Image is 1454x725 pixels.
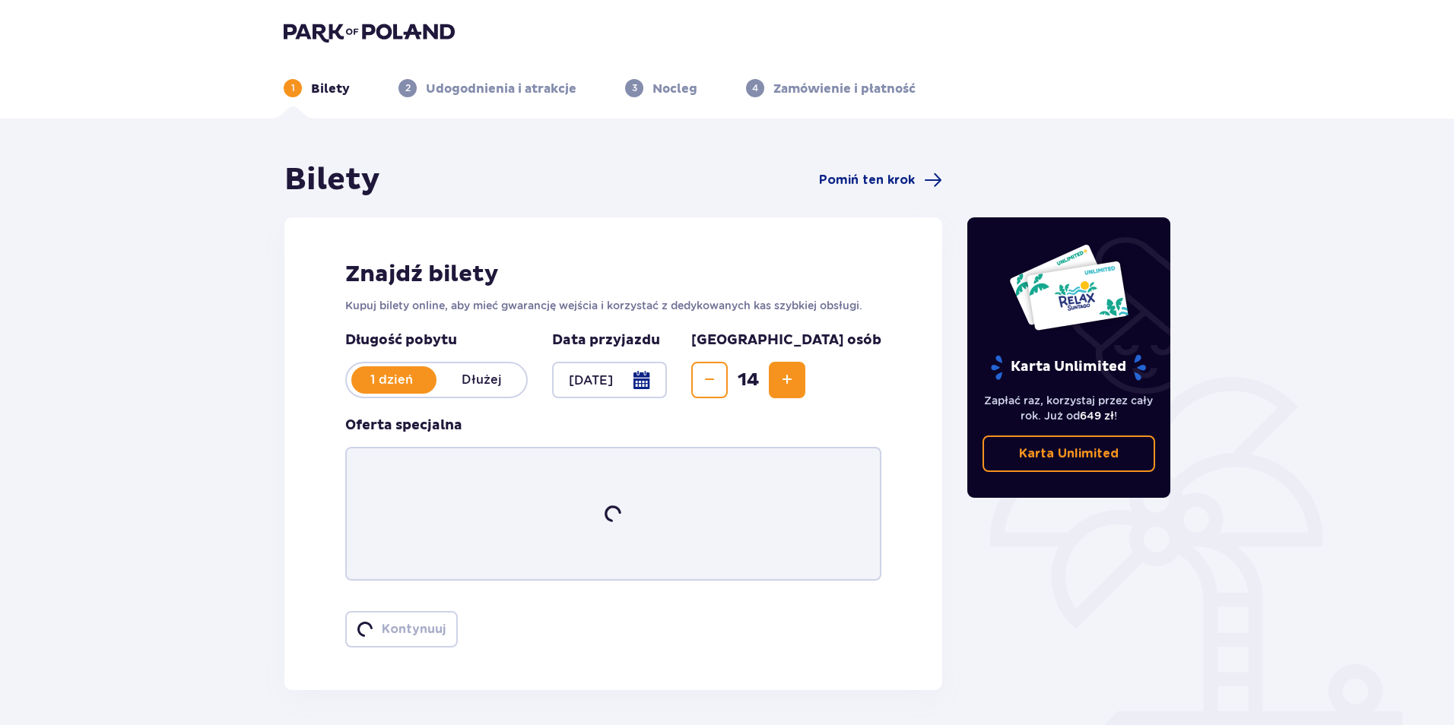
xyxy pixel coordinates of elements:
a: Karta Unlimited [983,435,1156,472]
p: Dłużej [437,372,526,388]
p: Karta Unlimited [1019,445,1119,462]
p: [GEOGRAPHIC_DATA] osób [691,331,881,350]
p: Kontynuuj [382,621,446,638]
p: Oferta specjalna [345,416,462,435]
p: Bilety [311,81,350,97]
img: loader [355,620,374,639]
img: loader [601,502,626,527]
button: Increase [769,362,805,398]
p: Udogodnienia i atrakcje [426,81,576,97]
p: 1 dzień [347,372,437,388]
p: Zapłać raz, korzystaj przez cały rok. Już od ! [983,393,1156,423]
p: 3 [632,81,637,95]
p: Data przyjazdu [552,331,660,350]
img: Park of Poland logo [284,21,455,43]
span: 14 [731,369,766,391]
p: Karta Unlimited [989,354,1148,381]
p: 1 [291,81,295,95]
h2: Znajdź bilety [345,260,881,289]
button: loaderKontynuuj [345,611,458,647]
p: Nocleg [652,81,697,97]
p: 2 [405,81,411,95]
button: Decrease [691,362,728,398]
p: Kupuj bilety online, aby mieć gwarancję wejścia i korzystać z dedykowanych kas szybkiej obsługi. [345,298,881,313]
p: Długość pobytu [345,331,528,350]
span: 649 zł [1080,410,1114,422]
p: Zamówienie i płatność [773,81,916,97]
h1: Bilety [284,161,380,199]
span: Pomiń ten krok [819,172,915,188]
p: 4 [752,81,758,95]
a: Pomiń ten krok [819,171,942,189]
